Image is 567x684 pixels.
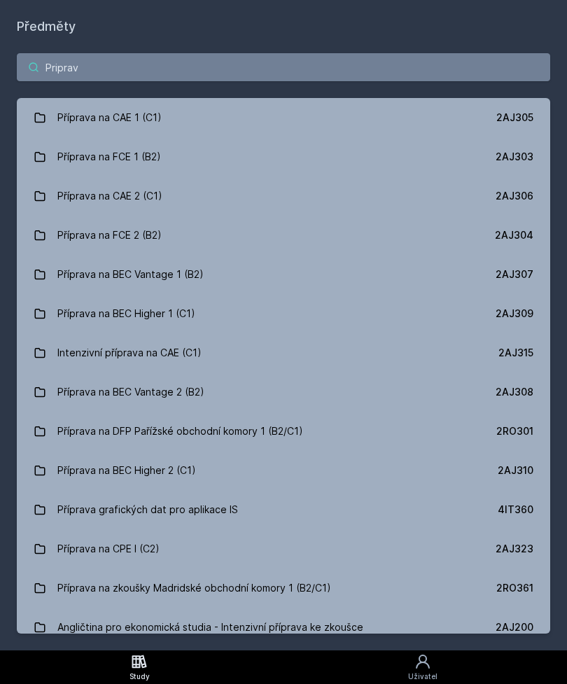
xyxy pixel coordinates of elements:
[17,255,550,294] a: Příprava na BEC Vantage 1 (B2) 2AJ307
[496,620,533,634] div: 2AJ200
[498,346,533,360] div: 2AJ315
[17,333,550,372] a: Intenzivní příprava na CAE (C1) 2AJ315
[57,339,202,367] div: Intenzivní příprava na CAE (C1)
[496,424,533,438] div: 2RO301
[17,216,550,255] a: Příprava na FCE 2 (B2) 2AJ304
[57,221,162,249] div: Příprava na FCE 2 (B2)
[57,143,161,171] div: Příprava na FCE 1 (B2)
[496,385,533,399] div: 2AJ308
[57,496,238,524] div: Příprava grafických dat pro aplikace IS
[17,98,550,137] a: Příprava na CAE 1 (C1) 2AJ305
[57,613,363,641] div: Angličtina pro ekonomická studia - Intenzivní příprava ke zkoušce
[498,503,533,517] div: 4IT360
[57,182,162,210] div: Příprava na CAE 2 (C1)
[496,189,533,203] div: 2AJ306
[496,307,533,321] div: 2AJ309
[57,378,204,406] div: Příprava na BEC Vantage 2 (B2)
[17,176,550,216] a: Příprava na CAE 2 (C1) 2AJ306
[17,137,550,176] a: Příprava na FCE 1 (B2) 2AJ303
[17,53,550,81] input: Název nebo ident předmětu…
[17,490,550,529] a: Příprava grafických dat pro aplikace IS 4IT360
[17,294,550,333] a: Příprava na BEC Higher 1 (C1) 2AJ309
[495,228,533,242] div: 2AJ304
[129,671,150,682] div: Study
[496,111,533,125] div: 2AJ305
[57,260,204,288] div: Příprava na BEC Vantage 1 (B2)
[496,581,533,595] div: 2RO361
[498,463,533,477] div: 2AJ310
[57,535,160,563] div: Příprava na CPE I (C2)
[17,608,550,647] a: Angličtina pro ekonomická studia - Intenzivní příprava ke zkoušce 2AJ200
[17,17,550,36] h1: Předměty
[17,412,550,451] a: Příprava na DFP Pařížské obchodní komory 1 (B2/C1) 2RO301
[496,267,533,281] div: 2AJ307
[57,574,331,602] div: Příprava na zkoušky Madridské obchodní komory 1 (B2/C1)
[17,529,550,568] a: Příprava na CPE I (C2) 2AJ323
[17,568,550,608] a: Příprava na zkoušky Madridské obchodní komory 1 (B2/C1) 2RO361
[57,104,162,132] div: Příprava na CAE 1 (C1)
[17,451,550,490] a: Příprava na BEC Higher 2 (C1) 2AJ310
[57,456,196,484] div: Příprava na BEC Higher 2 (C1)
[57,300,195,328] div: Příprava na BEC Higher 1 (C1)
[17,372,550,412] a: Příprava na BEC Vantage 2 (B2) 2AJ308
[496,542,533,556] div: 2AJ323
[408,671,437,682] div: Uživatel
[57,417,303,445] div: Příprava na DFP Pařížské obchodní komory 1 (B2/C1)
[496,150,533,164] div: 2AJ303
